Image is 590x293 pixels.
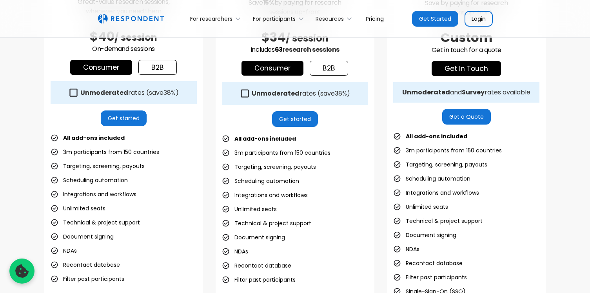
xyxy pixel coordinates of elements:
span: / session [286,32,329,45]
a: b2b [138,60,177,75]
div: For researchers [186,9,248,28]
a: Consumer [70,60,132,75]
div: For researchers [190,15,232,23]
a: Get a Quote [442,109,491,125]
span: research sessions [283,45,339,54]
div: and rates available [402,89,530,96]
li: Integrations and workflows [51,189,136,200]
li: 3m participants from 150 countries [393,145,502,156]
div: Resources [311,9,359,28]
p: On-demand sessions [51,44,197,54]
strong: Unmoderated [252,89,300,98]
li: Filter past participants [222,274,296,285]
li: Technical & project support [393,215,483,226]
a: Get started [101,110,147,126]
a: Get Started [412,11,458,27]
strong: All add-ons included [234,135,296,143]
li: Targeting, screening, payouts [222,161,316,172]
div: rates (save ) [252,90,350,98]
li: Document signing [222,232,285,243]
div: Resources [316,15,344,23]
li: Targeting, screening, payouts [393,159,487,170]
p: Get in touch for a quote [393,45,539,55]
li: 3m participants from 150 countries [222,147,330,158]
p: Includes [222,45,368,54]
li: Document signing [393,230,456,241]
li: Unlimited seats [222,204,277,215]
li: Recontact database [222,260,291,271]
strong: Unmoderated [402,88,450,97]
div: For participants [248,9,311,28]
strong: All add-ons included [406,132,467,140]
strong: Survey [462,88,485,97]
a: get in touch [432,61,501,76]
li: Integrations and workflows [222,190,308,201]
li: Unlimited seats [393,201,448,212]
li: Scheduling automation [51,175,128,186]
div: For participants [253,15,296,23]
a: Pricing [359,9,390,28]
li: Recontact database [51,259,120,270]
li: Targeting, screening, payouts [51,161,145,172]
div: rates (save ) [80,89,179,97]
li: 3m participants from 150 countries [51,146,159,157]
a: Login [465,11,493,27]
a: Consumer [241,61,303,76]
li: NDAs [393,244,419,255]
li: Integrations and workflows [393,187,479,198]
span: 63 [275,45,283,54]
li: Technical & project support [222,218,311,229]
li: Technical & project support [51,217,140,228]
img: Untitled UI logotext [98,14,164,24]
li: NDAs [222,246,248,257]
li: Scheduling automation [393,173,470,184]
li: NDAs [51,245,77,256]
a: Get started [272,111,318,127]
li: Scheduling automation [222,175,299,186]
a: home [98,14,164,24]
span: 38% [163,88,176,97]
li: Recontact database [393,258,463,269]
a: b2b [310,61,348,76]
li: Filter past participants [51,273,124,284]
span: 38% [335,89,347,98]
li: Unlimited seats [51,203,105,214]
li: Filter past participants [393,272,467,283]
strong: Unmoderated [80,88,128,97]
strong: All add-ons included [63,134,125,142]
li: Document signing [51,231,114,242]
